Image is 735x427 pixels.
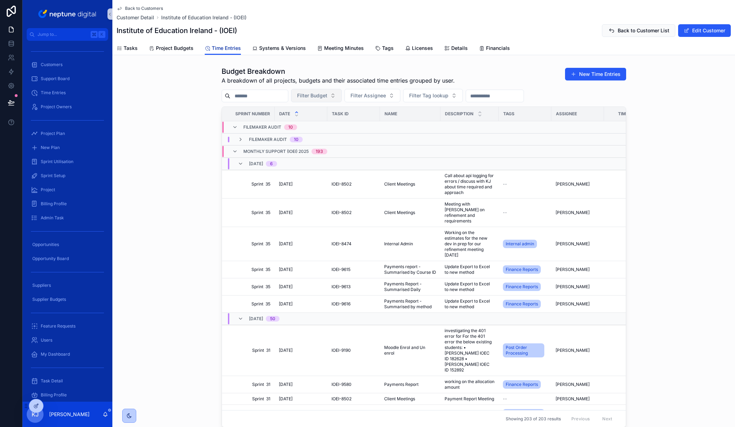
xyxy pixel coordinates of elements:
a: Admin Task [27,212,108,224]
span: Finance Reports [506,267,538,272]
span: [DATE] [279,382,293,387]
span: A breakdown of all projects, budgets and their associated time entries grouped by user. [222,76,455,85]
a: Time Entries [27,86,108,99]
button: New Time Entries [565,68,626,80]
span: Sprint 35 [230,284,270,290]
a: Task Detail [27,375,108,387]
span: Call about api logging for errors / discuss with KJ about time required and approach [445,173,494,195]
span: Sprint 31 [230,396,270,402]
span: Payments Report [384,382,419,387]
span: Tasks [124,45,138,52]
span: IOEI-8502 [332,181,352,187]
span: Sprint Utilisation [41,159,73,164]
span: Payment Report Meeting [445,396,494,402]
span: Payments report - Summarised by Course ID [384,264,436,275]
span: Systems & Versions [259,45,306,52]
span: Financials [486,45,510,52]
span: KJ [32,410,39,419]
button: Edit Customer [678,24,731,37]
p: [PERSON_NAME] [49,411,90,418]
div: 6 [270,161,273,167]
span: Support Board [41,76,70,82]
h1: Budget Breakdown [222,66,455,76]
span: IOEI-9616 [332,301,350,307]
span: Name [385,111,397,117]
span: [PERSON_NAME] [556,301,590,307]
button: Select Button [403,89,463,102]
span: [PERSON_NAME] [556,210,590,215]
span: [PERSON_NAME] [556,348,590,353]
a: Finance Reports [503,380,541,389]
span: Moodle Enrol and Un enrol [384,345,436,356]
span: Finance Reports [506,382,538,387]
span: Opportunity Board [32,256,69,261]
span: Sprint 35 [230,210,270,215]
a: Project [27,183,108,196]
span: Filter Tag lookup [409,92,448,99]
span: Internal Admin [384,241,413,247]
span: Sprint 31 [230,382,270,387]
span: Licenses [412,45,433,52]
span: Back to Customer List [618,27,669,34]
span: Meeting Minutes [324,45,364,52]
span: Update Export to Excel to new method [445,281,494,292]
span: Client Meetings [384,181,415,187]
a: Customers [27,58,108,71]
a: Support Board [27,72,108,85]
span: Billing Profile [41,201,67,207]
span: IOEI-8474 [332,241,352,247]
span: [PERSON_NAME] [556,181,590,187]
span: Payments Report - Summarised Daily [384,281,436,292]
a: Finance Reports [503,265,541,274]
a: Finance Reports [503,300,541,308]
span: Monthly Support (IOEI) 2025 [243,149,309,154]
span: Internal admin [506,241,534,247]
a: Tags [375,42,394,56]
span: Update Export to Excel to new method [445,298,494,310]
span: FileMaker Audit [243,124,281,130]
a: Time Entries [205,42,241,55]
span: [DATE] [249,316,263,322]
span: Working on the estimates for the new dev in prep for our refinement meeting [DATE] [445,230,494,258]
span: Jump to... [38,32,88,37]
span: Filter Assignee [350,92,386,99]
span: Project Owners [41,104,72,110]
a: Sprint Utilisation [27,155,108,168]
span: IOEI-8502 [332,396,352,402]
span: Description [445,111,473,117]
span: investigating the 401 error for For the 401 error the below existing students: • [PERSON_NAME] IO... [445,328,494,373]
a: Institute of Education Ireland - (IOEI) [161,14,247,21]
a: Financials [479,42,510,56]
a: Internal admin [503,240,537,248]
a: Meeting Minutes [317,42,364,56]
span: K [99,32,105,37]
span: Post Order Processing [506,345,542,356]
span: [PERSON_NAME] [556,396,590,402]
span: 0.667 [604,210,648,215]
a: My Dashboard [27,348,108,361]
span: Supplier Budgets [32,297,66,302]
div: 50 [270,316,275,322]
a: New Plan [27,141,108,154]
button: Jump to...K [27,28,108,41]
span: -- [503,396,507,402]
div: scrollable content [22,41,112,402]
span: Admin Task [41,215,64,221]
span: Showing 203 of 203 results [506,416,561,422]
span: Project [41,187,55,193]
span: [DATE] [279,348,293,353]
a: Opportunities [27,238,108,251]
a: Project Plan [27,127,108,140]
a: Project Owners [27,101,108,113]
a: Users [27,334,108,347]
span: Update Export to Excel to new method [445,264,494,275]
span: Client Meetings [384,210,415,215]
h1: Institute of Education Ireland - (IOEI) [117,26,237,35]
a: Opportunity Board [27,252,108,265]
a: Suppliers [27,279,108,292]
span: Meeting with [PERSON_NAME] on refinement and requirements [445,201,494,224]
a: Billing Profile [27,389,108,401]
span: Finance Reports [506,301,538,307]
